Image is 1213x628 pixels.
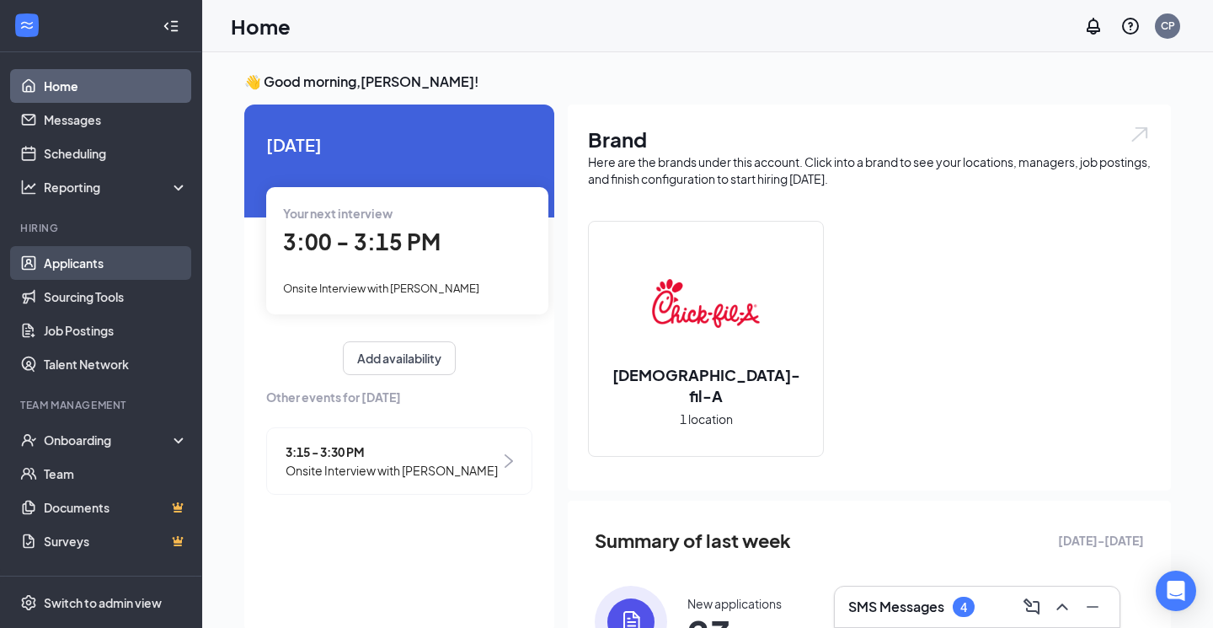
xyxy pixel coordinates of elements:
[44,594,162,611] div: Switch to admin view
[1161,19,1175,33] div: CP
[1129,125,1151,144] img: open.6027fd2a22e1237b5b06.svg
[44,524,188,558] a: SurveysCrown
[960,600,967,615] div: 4
[44,314,188,347] a: Job Postings
[44,179,189,196] div: Reporting
[1156,571,1196,611] div: Open Intercom Messenger
[848,598,944,616] h3: SMS Messages
[595,526,791,556] span: Summary of last week
[44,347,188,381] a: Talent Network
[20,179,37,196] svg: Analysis
[44,457,188,491] a: Team
[687,595,782,612] div: New applications
[588,125,1151,153] h1: Brand
[286,461,498,480] span: Onsite Interview with [PERSON_NAME]
[283,228,441,255] span: 3:00 - 3:15 PM
[652,250,760,357] img: Chick-fil-A
[231,12,291,40] h1: Home
[20,432,37,448] svg: UserCheck
[1018,593,1045,620] button: ComposeMessage
[44,280,188,314] a: Sourcing Tools
[244,72,1171,91] h3: 👋 Good morning, [PERSON_NAME] !
[19,17,35,34] svg: WorkstreamLogo
[44,103,188,137] a: Messages
[44,432,174,448] div: Onboarding
[1083,16,1103,36] svg: Notifications
[286,443,498,461] span: 3:15 - 3:30 PM
[266,388,532,406] span: Other events for [DATE]
[1120,16,1141,36] svg: QuestionInfo
[44,491,188,524] a: DocumentsCrown
[266,132,532,158] span: [DATE]
[1058,531,1144,550] span: [DATE] - [DATE]
[283,206,393,221] span: Your next interview
[44,246,188,280] a: Applicants
[1082,597,1103,617] svg: Minimize
[20,221,184,235] div: Hiring
[588,153,1151,187] div: Here are the brands under this account. Click into a brand to see your locations, managers, job p...
[680,410,733,428] span: 1 location
[44,137,188,170] a: Scheduling
[1052,597,1072,617] svg: ChevronUp
[1079,593,1106,620] button: Minimize
[1022,597,1042,617] svg: ComposeMessage
[589,364,823,406] h2: [DEMOGRAPHIC_DATA]-fil-A
[343,341,456,375] button: Add availability
[20,398,184,412] div: Team Management
[283,282,479,295] span: Onsite Interview with [PERSON_NAME]
[163,18,179,35] svg: Collapse
[20,594,37,611] svg: Settings
[44,69,188,103] a: Home
[1049,593,1076,620] button: ChevronUp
